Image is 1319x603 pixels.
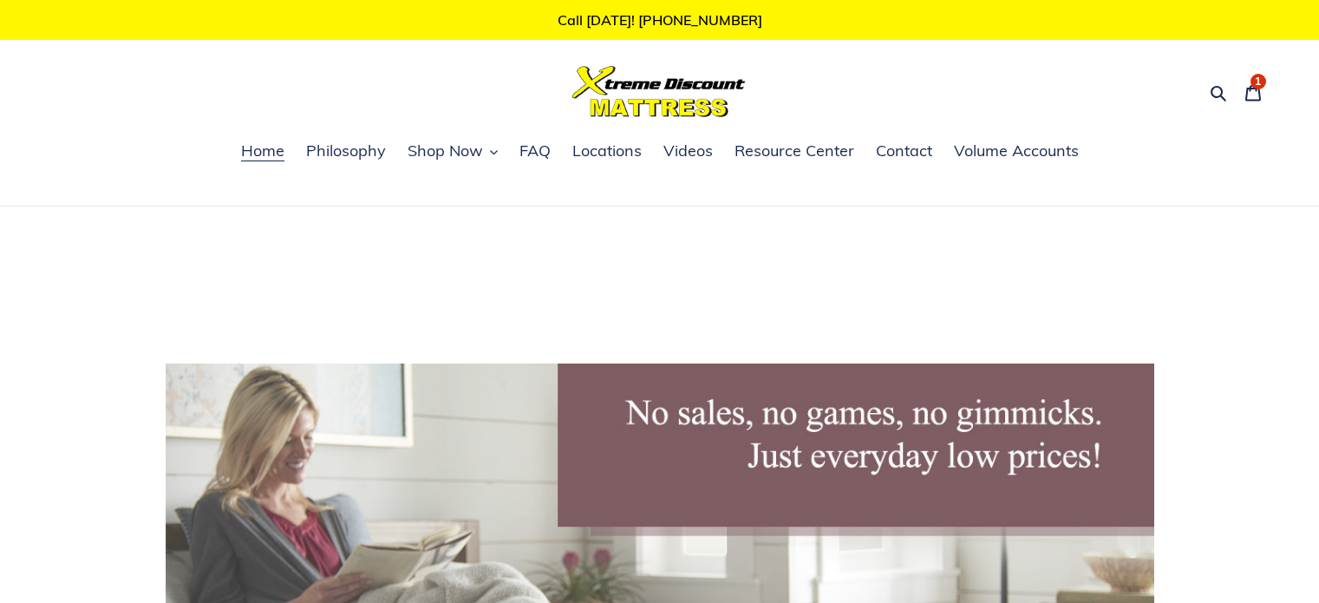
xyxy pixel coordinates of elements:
span: Locations [572,141,642,161]
span: Philosophy [306,141,386,161]
a: Home [232,139,293,165]
span: Contact [876,141,932,161]
a: Resource Center [726,139,863,165]
a: Philosophy [297,139,395,165]
a: Videos [655,139,722,165]
span: Resource Center [735,141,854,161]
span: Volume Accounts [954,141,1079,161]
a: 1 [1235,71,1271,112]
span: Shop Now [408,141,483,161]
img: Xtreme Discount Mattress [572,66,746,117]
span: Home [241,141,284,161]
a: Locations [564,139,650,165]
span: 1 [1255,76,1261,87]
a: Contact [867,139,941,165]
a: Volume Accounts [945,139,1087,165]
button: Shop Now [399,139,506,165]
a: FAQ [511,139,559,165]
span: Videos [663,141,713,161]
span: FAQ [519,141,551,161]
